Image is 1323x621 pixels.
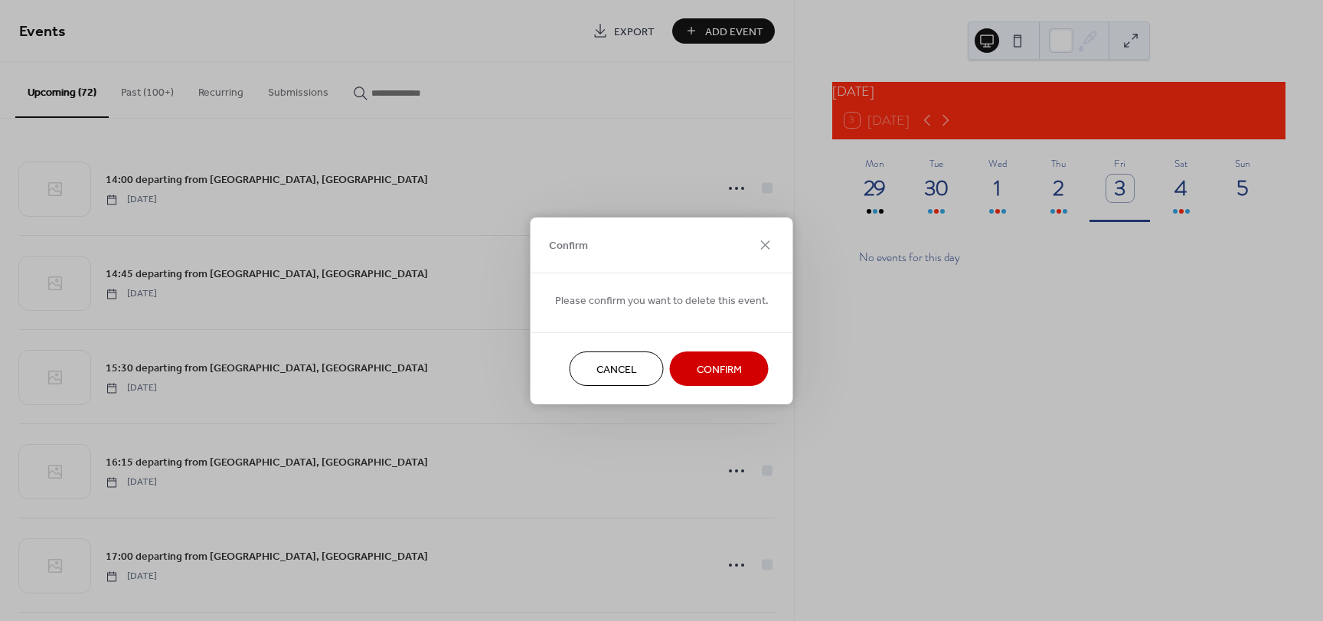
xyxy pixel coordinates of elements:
[570,351,664,386] button: Cancel
[596,361,637,378] span: Cancel
[549,238,588,254] span: Confirm
[670,351,769,386] button: Confirm
[555,293,769,309] span: Please confirm you want to delete this event.
[697,361,742,378] span: Confirm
